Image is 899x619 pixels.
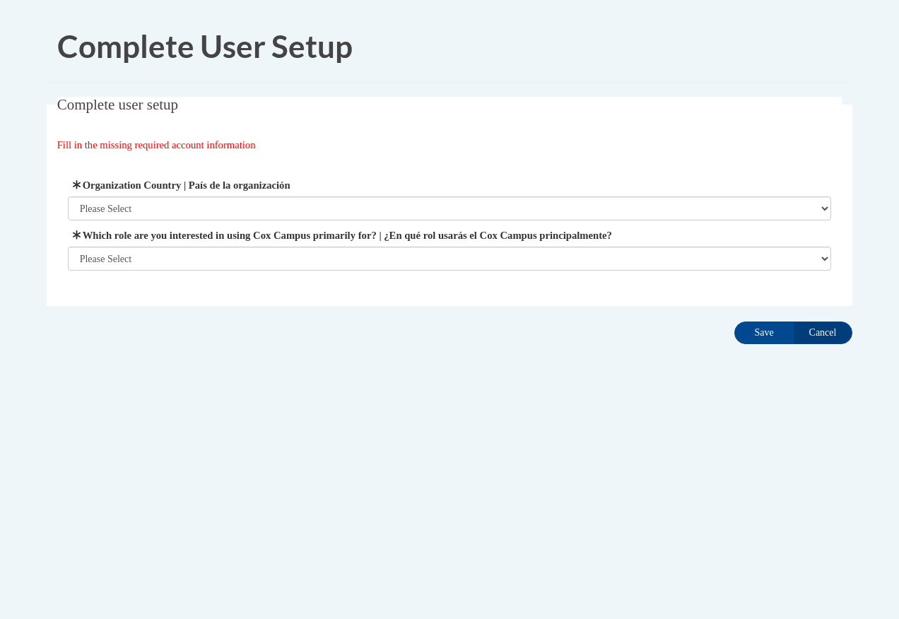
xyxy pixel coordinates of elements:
[68,177,832,193] label: Organization Country | País de la organización
[57,28,353,64] span: Complete User Setup
[793,322,852,344] input: Cancel
[57,96,178,113] span: Complete user setup
[68,228,832,243] label: Which role are you interested in using Cox Campus primarily for? | ¿En qué rol usarás el Cox Camp...
[734,322,794,344] input: Save
[57,139,256,151] span: Fill in the missing required account information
